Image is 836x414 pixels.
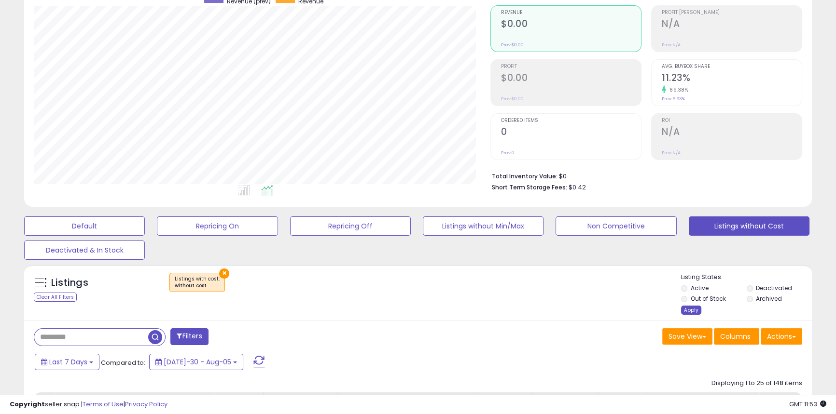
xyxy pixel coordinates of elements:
button: [DATE]-30 - Aug-05 [149,354,243,370]
small: Prev: 0 [501,150,515,156]
h5: Listings [51,276,88,290]
button: Filters [170,328,208,345]
span: [DATE]-30 - Aug-05 [164,357,231,367]
span: $0.42 [569,183,586,192]
div: Displaying 1 to 25 of 148 items [711,379,802,388]
h2: N/A [662,18,802,31]
p: Listing States: [681,273,812,282]
a: Privacy Policy [125,400,167,409]
button: Actions [761,328,802,345]
span: Columns [720,332,751,341]
div: Clear All Filters [34,293,77,302]
small: Prev: N/A [662,42,681,48]
button: Repricing On [157,216,278,236]
label: Active [690,284,708,292]
span: Revenue [501,10,641,15]
button: Non Competitive [556,216,676,236]
span: Profit [PERSON_NAME] [662,10,802,15]
button: × [219,268,229,279]
h2: 11.23% [662,72,802,85]
h2: 0 [501,126,641,139]
button: Default [24,216,145,236]
button: Columns [714,328,759,345]
small: Prev: 6.63% [662,96,685,102]
span: Compared to: [101,358,145,367]
button: Deactivated & In Stock [24,240,145,260]
button: Last 7 Days [35,354,99,370]
strong: Copyright [10,400,45,409]
label: Out of Stock [690,294,725,303]
b: Total Inventory Value: [492,172,557,180]
div: Apply [681,306,701,315]
span: Last 7 Days [49,357,87,367]
span: ROI [662,118,802,123]
span: Ordered Items [501,118,641,123]
button: Save View [662,328,712,345]
small: Prev: $0.00 [501,42,524,48]
small: Prev: N/A [662,150,681,156]
div: seller snap | | [10,400,167,409]
small: 69.38% [666,86,688,93]
button: Repricing Off [290,216,411,236]
button: Listings without Cost [689,216,809,236]
label: Deactivated [756,284,792,292]
span: Listings with cost : [175,275,220,290]
span: Avg. Buybox Share [662,64,802,69]
button: Listings without Min/Max [423,216,543,236]
b: Short Term Storage Fees: [492,183,567,191]
small: Prev: $0.00 [501,96,524,102]
li: $0 [492,170,795,181]
label: Archived [756,294,782,303]
a: Terms of Use [83,400,124,409]
h2: $0.00 [501,18,641,31]
div: without cost [175,282,220,289]
h2: N/A [662,126,802,139]
span: Profit [501,64,641,69]
h2: $0.00 [501,72,641,85]
span: 2025-08-13 11:53 GMT [789,400,826,409]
